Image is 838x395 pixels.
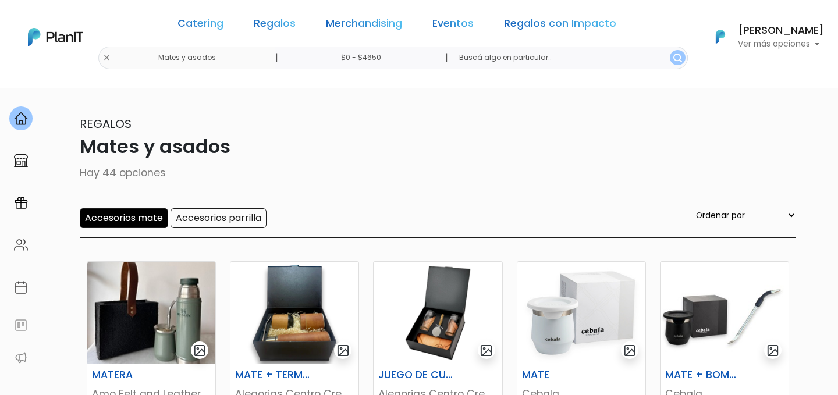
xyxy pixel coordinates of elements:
[14,112,28,126] img: home-e721727adea9d79c4d83392d1f703f7f8bce08238fde08b1acbfd93340b81755.svg
[80,208,168,228] input: Accesorios mate
[336,344,350,357] img: gallery-light
[480,344,493,357] img: gallery-light
[103,54,111,62] img: close-6986928ebcb1d6c9903e3b54e860dbc4d054630f23adef3a32610726dff6a82b.svg
[28,28,83,46] img: PlanIt Logo
[661,262,789,364] img: thumb_image__copia___copia___copia___copia___copia___copia___copia___copia___copia_-Photoroom__5_...
[254,19,296,33] a: Regalos
[275,51,278,65] p: |
[374,262,502,364] img: thumb_Captura_de_pantalla_2023-08-31_154214-PhotoRoom.png
[177,19,223,33] a: Catering
[228,369,317,381] h6: MATE + TERMO
[517,262,645,364] img: thumb_mate-comprar-uruguay-por-mayor.jpg
[623,344,637,357] img: gallery-light
[42,165,796,180] p: Hay 44 opciones
[504,19,616,33] a: Regalos con Impacto
[371,369,460,381] h6: JUEGO DE CUBIERTOS PREMIUM
[658,369,747,381] h6: MATE + BOMBILLA
[85,369,173,381] h6: MATERA
[445,51,448,65] p: |
[14,351,28,365] img: partners-52edf745621dab592f3b2c58e3bca9d71375a7ef29c3b500c9f145b62cc070d4.svg
[515,369,603,381] h6: MATE
[673,54,682,62] img: search_button-432b6d5273f82d61273b3651a40e1bd1b912527efae98b1b7a1b2c0702e16a8d.svg
[766,344,780,357] img: gallery-light
[738,40,824,48] p: Ver más opciones
[87,262,215,364] img: thumb_9D89606C-6833-49F3-AB9B-70BB40D551FA.jpeg
[432,19,474,33] a: Eventos
[708,24,733,49] img: PlanIt Logo
[326,19,402,33] a: Merchandising
[738,26,824,36] h6: [PERSON_NAME]
[230,262,358,364] img: thumb_2000___2000-Photoroom__50_.png
[14,238,28,252] img: people-662611757002400ad9ed0e3c099ab2801c6687ba6c219adb57efc949bc21e19d.svg
[193,344,207,357] img: gallery-light
[42,115,796,133] p: Regalos
[14,280,28,294] img: calendar-87d922413cdce8b2cf7b7f5f62616a5cf9e4887200fb71536465627b3292af00.svg
[14,318,28,332] img: feedback-78b5a0c8f98aac82b08bfc38622c3050aee476f2c9584af64705fc4e61158814.svg
[701,22,824,52] button: PlanIt Logo [PERSON_NAME] Ver más opciones
[14,196,28,210] img: campaigns-02234683943229c281be62815700db0a1741e53638e28bf9629b52c665b00959.svg
[450,47,688,69] input: Buscá algo en particular..
[171,208,267,228] input: Accesorios parrilla
[42,133,796,161] p: Mates y asados
[14,154,28,168] img: marketplace-4ceaa7011d94191e9ded77b95e3339b90024bf715f7c57f8cf31f2d8c509eaba.svg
